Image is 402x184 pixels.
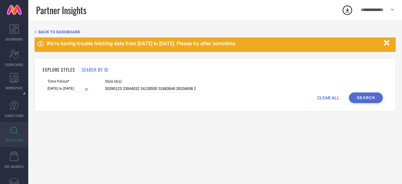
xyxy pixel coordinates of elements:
button: Search [349,92,383,103]
input: Enter comma separated style ids e.g. 12345, 67890 [105,85,196,92]
span: SUGGESTIONS [5,113,24,118]
div: Open download list [342,4,353,16]
input: Select time period [47,85,91,92]
span: BACK TO DASHBOARD [38,30,80,34]
span: Time Period* [47,79,91,84]
h1: EXPLORE STYLES [43,66,75,73]
div: Back TO Dashboard [35,30,396,34]
span: DASHBOARD [6,37,23,42]
span: INSPIRATION [5,138,23,142]
span: CDC INSIGHTS [4,164,24,169]
h1: SEARCH BY ID [82,66,108,73]
span: Partner Insights [36,4,86,17]
span: Style Id(s) [105,79,196,84]
span: CLEAR ALL [317,95,340,100]
span: SCORECARDS [5,62,24,67]
span: WORKSPACE [6,86,23,90]
div: We're having trouble fetching data from [DATE] to [DATE]. Please try after sometime. [46,41,381,47]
